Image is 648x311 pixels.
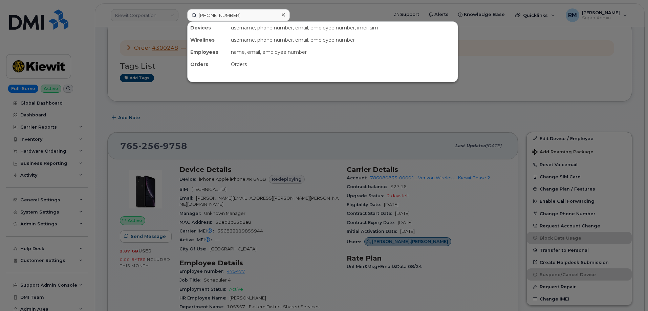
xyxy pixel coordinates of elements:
div: name, email, employee number [228,46,458,58]
div: username, phone number, email, employee number, imei, sim [228,22,458,34]
div: Devices [188,22,228,34]
div: Orders [188,58,228,70]
div: username, phone number, email, employee number [228,34,458,46]
div: Employees [188,46,228,58]
input: Find something... [187,9,290,21]
iframe: Messenger Launcher [619,282,643,306]
div: Orders [228,58,458,70]
div: Wirelines [188,34,228,46]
